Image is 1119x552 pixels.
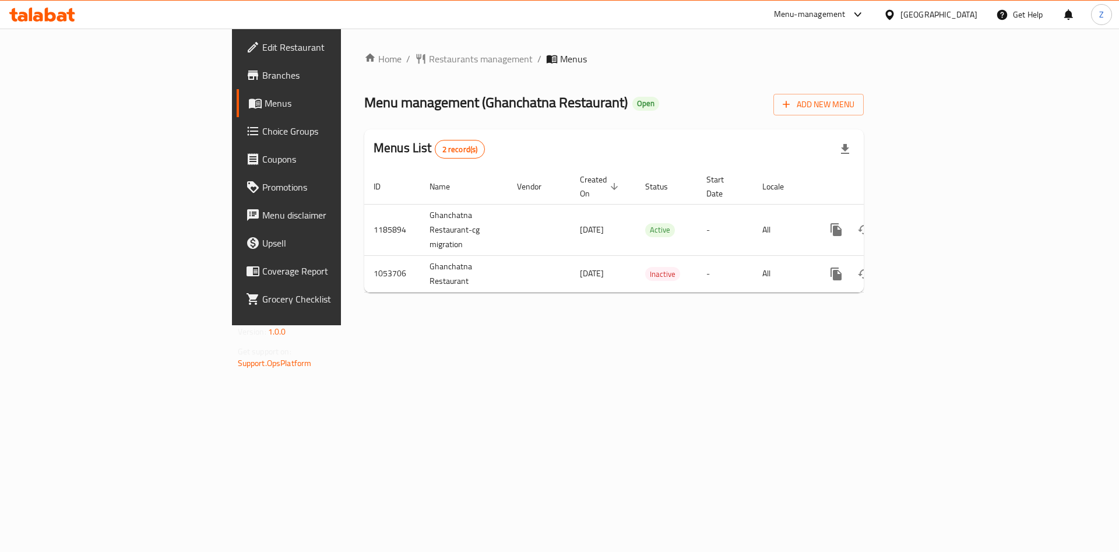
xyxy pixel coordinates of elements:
th: Actions [813,169,944,205]
h2: Menus List [374,139,485,159]
a: Restaurants management [415,52,533,66]
td: All [753,204,813,255]
span: Promotions [262,180,410,194]
li: / [537,52,541,66]
span: Version: [238,324,266,339]
span: Inactive [645,268,680,281]
span: Grocery Checklist [262,292,410,306]
a: Choice Groups [237,117,419,145]
span: Add New Menu [783,97,854,112]
span: Open [632,99,659,108]
span: Menus [265,96,410,110]
span: Coupons [262,152,410,166]
div: Inactive [645,267,680,281]
span: Active [645,223,675,237]
span: Restaurants management [429,52,533,66]
a: Menus [237,89,419,117]
div: [GEOGRAPHIC_DATA] [900,8,977,21]
span: Menu management ( Ghanchatna Restaurant ) [364,89,628,115]
span: 1.0.0 [268,324,286,339]
span: Branches [262,68,410,82]
span: Created On [580,173,622,201]
span: Z [1099,8,1104,21]
a: Grocery Checklist [237,285,419,313]
span: Menus [560,52,587,66]
a: Menu disclaimer [237,201,419,229]
a: Branches [237,61,419,89]
span: Status [645,180,683,194]
td: Ghanchatna Restaurant-cg migration [420,204,508,255]
a: Promotions [237,173,419,201]
button: Change Status [850,216,878,244]
div: Menu-management [774,8,846,22]
div: Export file [831,135,859,163]
div: Total records count [435,140,485,159]
td: - [697,204,753,255]
span: Upsell [262,236,410,250]
a: Coverage Report [237,257,419,285]
td: - [697,255,753,292]
a: Upsell [237,229,419,257]
a: Support.OpsPlatform [238,356,312,371]
td: Ghanchatna Restaurant [420,255,508,292]
table: enhanced table [364,169,944,293]
span: Vendor [517,180,557,194]
a: Coupons [237,145,419,173]
span: Name [430,180,465,194]
span: 2 record(s) [435,144,485,155]
span: [DATE] [580,266,604,281]
span: Locale [762,180,799,194]
button: Change Status [850,260,878,288]
span: ID [374,180,396,194]
button: more [822,260,850,288]
div: Open [632,97,659,111]
span: Edit Restaurant [262,40,410,54]
span: Coverage Report [262,264,410,278]
nav: breadcrumb [364,52,864,66]
span: [DATE] [580,222,604,237]
td: All [753,255,813,292]
button: more [822,216,850,244]
span: Get support on: [238,344,291,359]
button: Add New Menu [773,94,864,115]
span: Start Date [706,173,739,201]
span: Menu disclaimer [262,208,410,222]
a: Edit Restaurant [237,33,419,61]
span: Choice Groups [262,124,410,138]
